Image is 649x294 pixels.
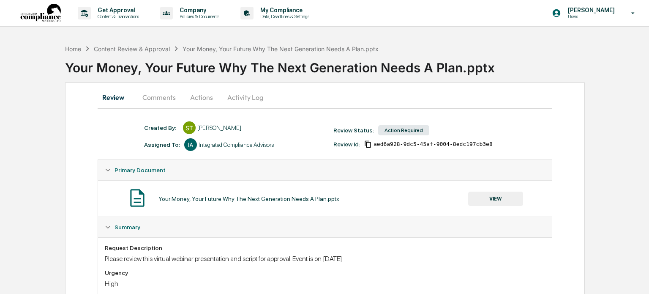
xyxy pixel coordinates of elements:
[254,14,314,19] p: Data, Deadlines & Settings
[65,53,649,75] div: Your Money, Your Future Why The Next Generation Needs A Plan.pptx
[91,7,143,14] p: Get Approval
[144,124,179,131] div: Created By: ‎ ‎
[199,141,274,148] div: Integrated Compliance Advisors
[105,255,545,263] div: Please review this virtual webinar presentation and script for approval. Event is on [DATE]
[221,87,270,107] button: Activity Log
[127,187,148,209] img: Document Icon
[378,125,429,135] div: Action Required
[94,45,170,52] div: Content Review & Approval
[98,160,551,180] div: Primary Document
[98,217,551,237] div: Summary
[197,124,241,131] div: [PERSON_NAME]
[98,180,551,217] div: Primary Document
[98,87,136,107] button: Review
[158,195,339,202] div: Your Money, Your Future Why The Next Generation Needs A Plan.pptx
[105,280,545,288] div: High
[184,138,197,151] div: IA
[173,14,224,19] p: Policies & Documents
[468,192,523,206] button: VIEW
[254,7,314,14] p: My Compliance
[65,45,81,52] div: Home
[333,127,374,134] div: Review Status:
[105,269,545,276] div: Urgency
[105,245,545,251] div: Request Description
[183,121,196,134] div: ST
[364,140,372,148] span: Copy Id
[173,7,224,14] p: Company
[98,87,552,107] div: secondary tabs example
[136,87,183,107] button: Comments
[561,14,619,19] p: Users
[561,7,619,14] p: [PERSON_NAME]
[115,224,140,231] span: Summary
[144,141,180,148] div: Assigned To:
[333,141,360,148] div: Review Id:
[183,45,379,52] div: Your Money, Your Future Why The Next Generation Needs A Plan.pptx
[374,141,493,148] span: aed6a928-9dc5-45af-9004-8edc197cb3e8
[20,4,61,23] img: logo
[183,87,221,107] button: Actions
[91,14,143,19] p: Content & Transactions
[115,167,166,173] span: Primary Document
